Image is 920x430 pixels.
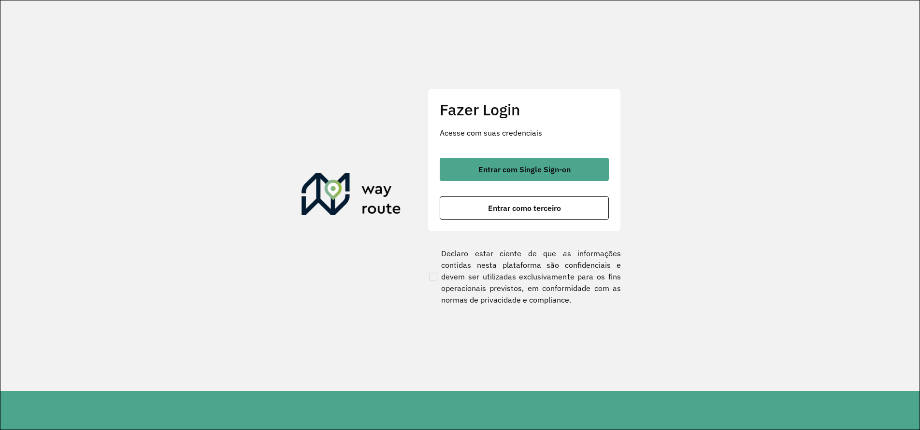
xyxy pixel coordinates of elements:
img: Roteirizador AmbevTech [302,173,401,219]
p: Acesse com suas credenciais [440,127,609,139]
span: Entrar com Single Sign-on [478,166,571,173]
span: Entrar como terceiro [488,204,561,212]
h2: Fazer Login [440,100,609,119]
button: button [440,158,609,181]
label: Declaro estar ciente de que as informações contidas nesta plataforma são confidenciais e devem se... [428,248,621,305]
button: button [440,196,609,220]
